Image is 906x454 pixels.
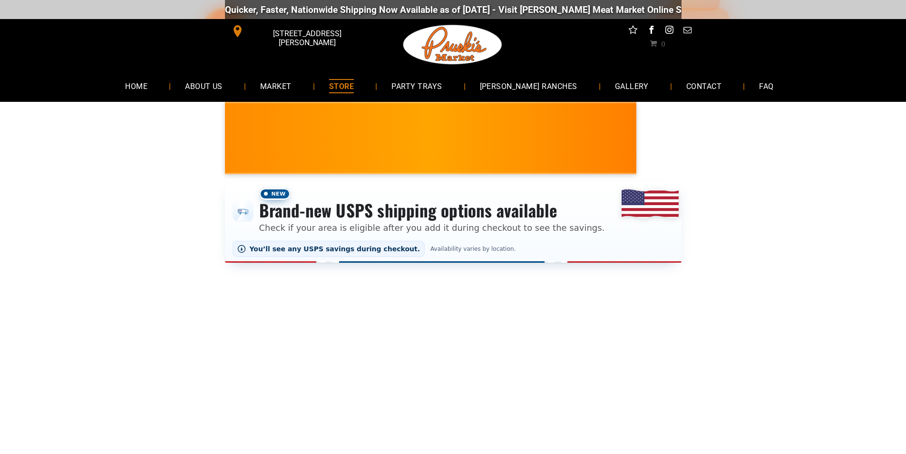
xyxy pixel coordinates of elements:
span: 0 [661,39,665,47]
div: Quicker, Faster, Nationwide Shipping Now Available as of [DATE] - Visit [PERSON_NAME] Meat Market... [221,4,797,15]
div: Shipping options announcement [225,182,682,263]
a: [PERSON_NAME] RANCHES [466,73,592,99]
span: New [259,188,291,200]
a: GALLERY [601,73,663,99]
a: PARTY TRAYS [377,73,456,99]
a: STORE [315,73,368,99]
p: Check if your area is eligible after you add it during checkout to see the savings. [259,221,605,234]
span: Availability varies by location. [429,246,517,252]
span: [PERSON_NAME] MARKET [631,145,818,160]
a: MARKET [246,73,306,99]
a: instagram [663,24,675,39]
a: FAQ [745,73,788,99]
a: ABOUT US [171,73,237,99]
a: Social network [627,24,639,39]
span: [STREET_ADDRESS][PERSON_NAME] [245,24,368,52]
a: email [681,24,693,39]
h3: Brand-new USPS shipping options available [259,200,605,221]
img: Pruski-s+Market+HQ+Logo2-1920w.png [401,19,504,70]
span: You’ll see any USPS savings during checkout. [250,245,420,253]
a: [STREET_ADDRESS][PERSON_NAME] [225,24,370,39]
a: CONTACT [672,73,736,99]
a: HOME [111,73,162,99]
a: facebook [645,24,657,39]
